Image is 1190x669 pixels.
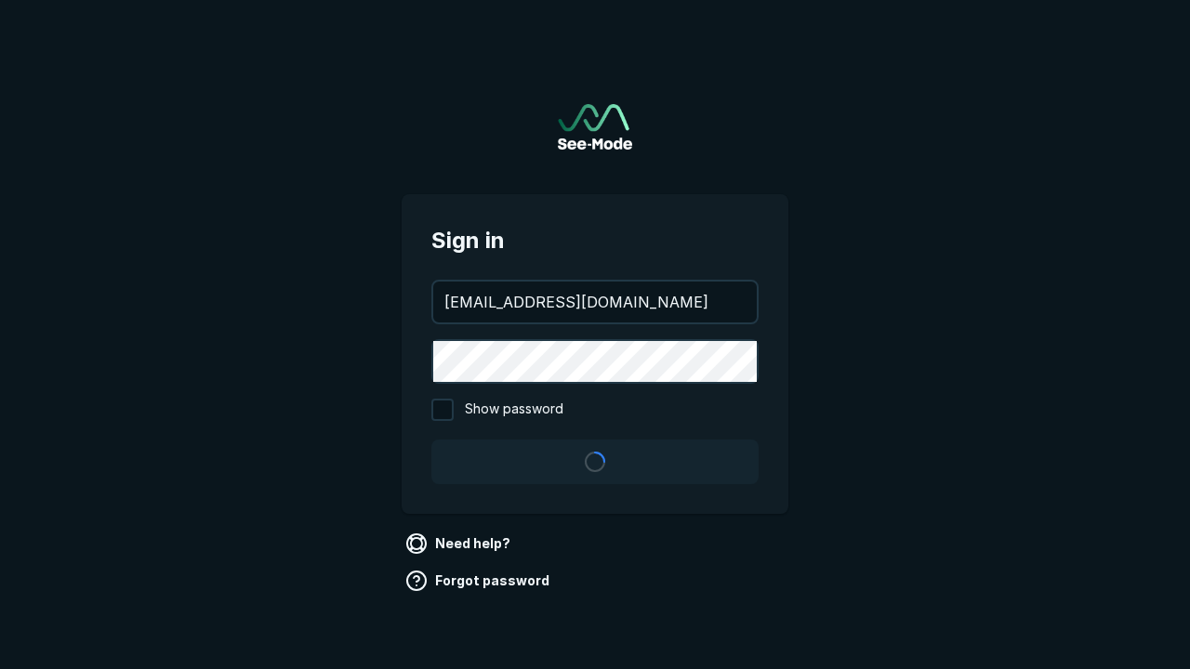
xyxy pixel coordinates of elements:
a: Forgot password [402,566,557,596]
span: Show password [465,399,563,421]
a: Need help? [402,529,518,558]
img: See-Mode Logo [558,104,632,150]
input: your@email.com [433,282,757,322]
span: Sign in [431,224,759,257]
a: Go to sign in [558,104,632,150]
